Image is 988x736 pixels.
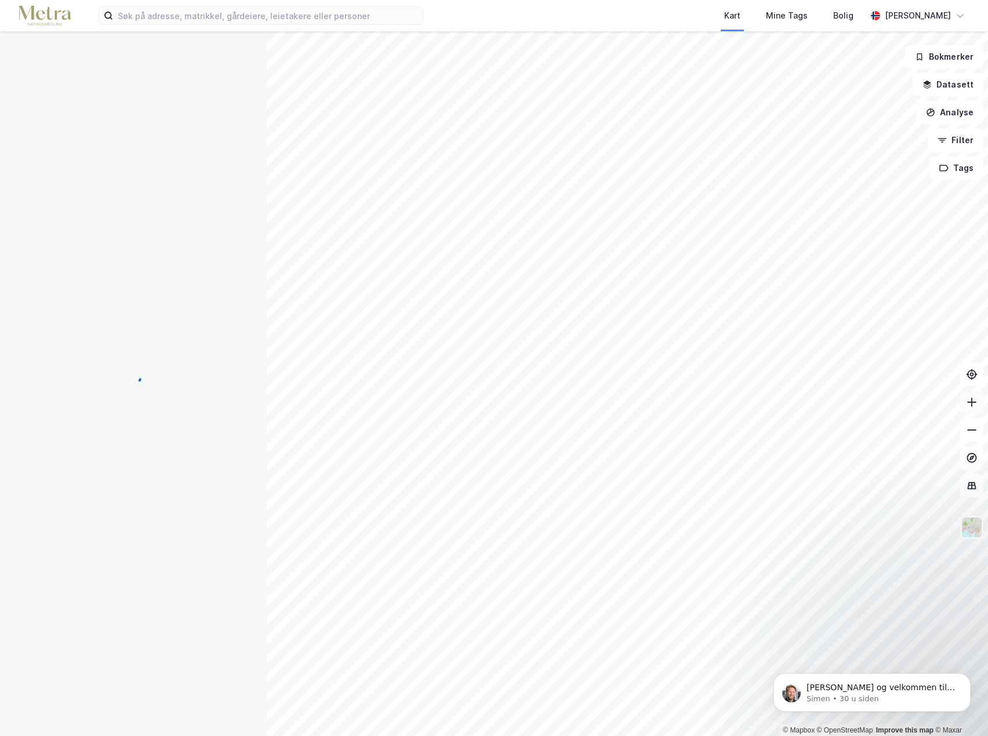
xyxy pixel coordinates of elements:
div: Bolig [833,9,853,23]
iframe: Intercom notifications melding [756,649,988,730]
div: [PERSON_NAME] [885,9,951,23]
div: Mine Tags [766,9,808,23]
a: OpenStreetMap [817,726,873,734]
button: Datasett [913,73,983,96]
button: Bokmerker [905,45,983,68]
input: Søk på adresse, matrikkel, gårdeiere, leietakere eller personer [113,7,423,24]
img: spinner.a6d8c91a73a9ac5275cf975e30b51cfb.svg [124,367,143,386]
button: Filter [928,129,983,152]
button: Tags [929,156,983,180]
a: Mapbox [783,726,815,734]
button: Analyse [916,101,983,124]
a: Improve this map [876,726,933,734]
div: Kart [724,9,740,23]
img: Z [961,516,983,538]
img: metra-logo.256734c3b2bbffee19d4.png [19,6,71,26]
